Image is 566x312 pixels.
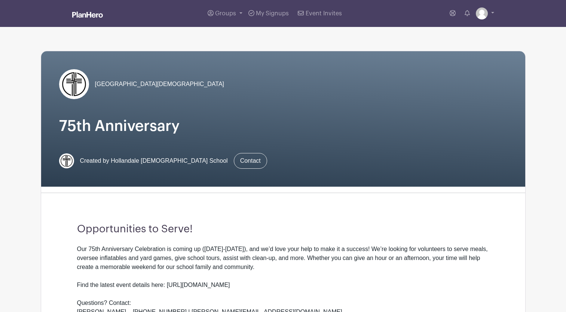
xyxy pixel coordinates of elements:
[59,117,507,135] h1: 75th Anniversary
[306,10,342,16] span: Event Invites
[72,12,103,18] img: logo_white-6c42ec7e38ccf1d336a20a19083b03d10ae64f83f12c07503d8b9e83406b4c7d.svg
[95,80,224,89] span: [GEOGRAPHIC_DATA][DEMOGRAPHIC_DATA]
[77,223,489,236] h3: Opportunities to Serve!
[256,10,289,16] span: My Signups
[59,69,89,99] img: HCS%20Cross.png
[234,153,267,169] a: Contact
[476,7,488,19] img: default-ce2991bfa6775e67f084385cd625a349d9dcbb7a52a09fb2fda1e96e2d18dcdb.png
[80,156,228,165] span: Created by Hollandale [DEMOGRAPHIC_DATA] School
[215,10,236,16] span: Groups
[59,153,74,168] img: HCS%20Cross.png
